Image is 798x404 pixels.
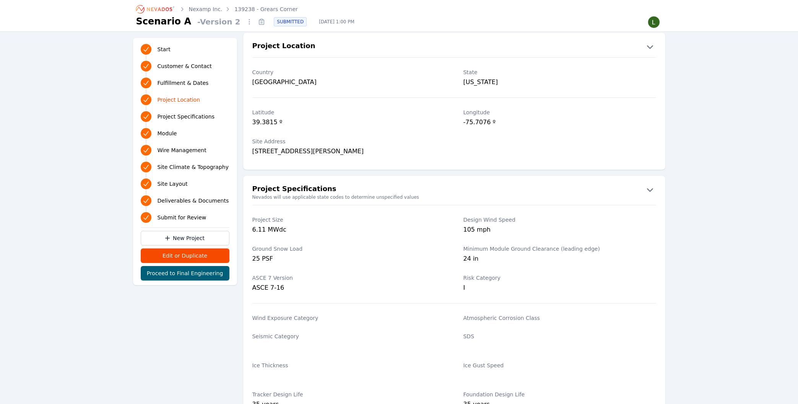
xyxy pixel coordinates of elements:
[158,197,229,204] span: Deliverables & Documents
[243,41,665,53] button: Project Location
[158,96,200,104] span: Project Location
[243,194,665,200] small: Nevados will use applicable state codes to determine unspecified values
[252,245,445,253] label: Ground Snow Load
[463,216,656,224] label: Design Wind Speed
[158,146,206,154] span: Wire Management
[141,42,229,224] nav: Progress
[136,3,298,15] nav: Breadcrumb
[252,314,445,322] label: Wind Exposure Category
[158,62,212,70] span: Customer & Contact
[158,180,188,188] span: Site Layout
[252,283,445,292] div: ASCE 7-16
[141,248,229,263] button: Edit or Duplicate
[252,216,445,224] label: Project Size
[463,274,656,282] label: Risk Category
[252,78,445,87] div: [GEOGRAPHIC_DATA]
[252,118,445,128] div: 39.3815 º
[158,79,209,87] span: Fulfillment & Dates
[252,362,445,369] label: Ice Thickness
[189,5,223,13] a: Nexamp Inc.
[463,333,656,340] label: SDS
[463,391,656,398] label: Foundation Design Life
[243,183,665,196] button: Project Specifications
[313,19,361,25] span: [DATE] 1:00 PM
[463,109,656,116] label: Longitude
[158,214,206,221] span: Submit for Review
[463,245,656,253] label: Minimum Module Ground Clearance (leading edge)
[252,109,445,116] label: Latitude
[141,231,229,245] a: New Project
[463,78,656,87] div: [US_STATE]
[252,147,445,157] div: [STREET_ADDRESS][PERSON_NAME]
[252,225,445,236] div: 6.11 MWdc
[252,138,445,145] label: Site Address
[158,113,215,120] span: Project Specifications
[463,254,656,265] div: 24 in
[463,283,656,292] div: I
[463,362,656,369] label: Ice Gust Speed
[463,68,656,76] label: State
[158,130,177,137] span: Module
[274,17,307,26] div: SUBMITTED
[463,314,656,322] label: Atmospheric Corrosion Class
[158,45,171,53] span: Start
[648,16,660,28] img: Lamar Washington
[252,68,445,76] label: Country
[136,15,192,28] h1: Scenario A
[252,41,315,53] h2: Project Location
[234,5,297,13] a: 139238 - Grears Corner
[252,183,336,196] h2: Project Specifications
[141,266,229,281] button: Proceed to Final Engineering
[194,16,243,27] span: - Version 2
[463,118,656,128] div: -75.7076 º
[463,225,656,236] div: 105 mph
[252,254,445,265] div: 25 PSF
[252,391,445,398] label: Tracker Design Life
[252,274,445,282] label: ASCE 7 Version
[252,333,445,340] label: Seismic Category
[158,163,229,171] span: Site Climate & Topography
